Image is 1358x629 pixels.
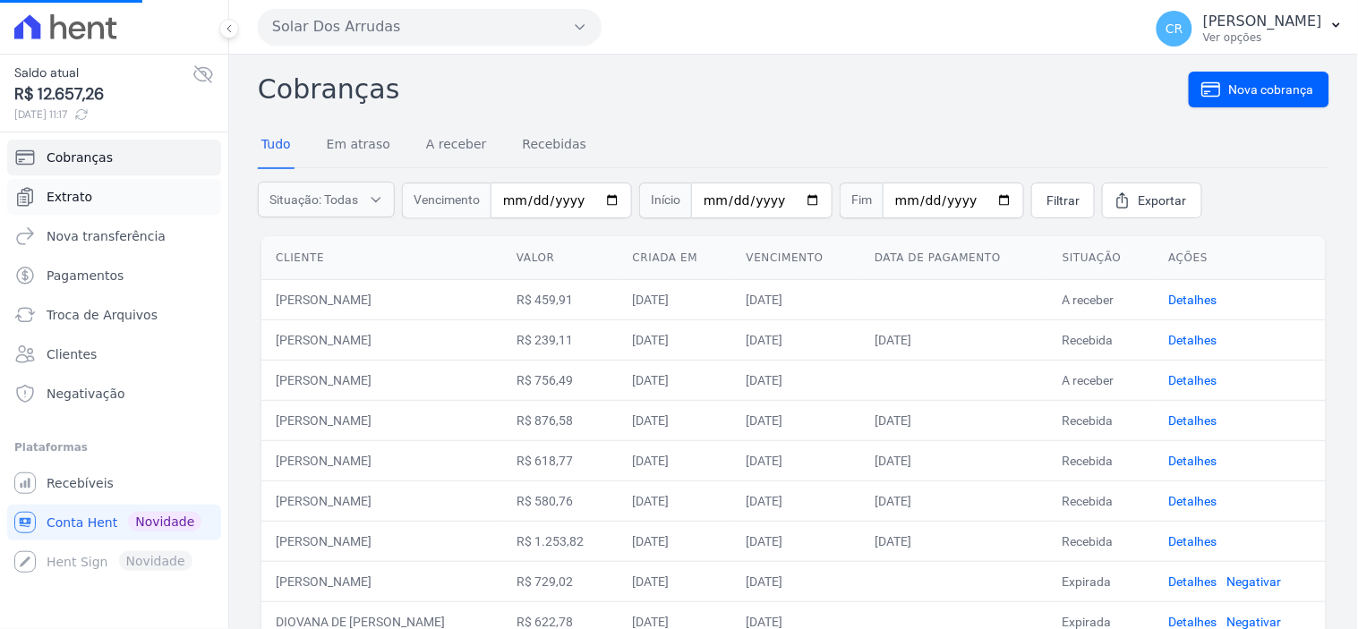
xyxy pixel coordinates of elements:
[619,561,732,601] td: [DATE]
[860,521,1048,561] td: [DATE]
[1048,319,1155,360] td: Recebida
[619,279,732,319] td: [DATE]
[1169,373,1217,387] a: Detalhes
[258,123,295,169] a: Tudo
[14,140,214,580] nav: Sidebar
[1048,521,1155,561] td: Recebida
[860,440,1048,480] td: [DATE]
[1169,293,1217,307] a: Detalhes
[502,480,619,521] td: R$ 580,76
[1169,454,1217,468] a: Detalhes
[1227,615,1282,629] a: Negativar
[639,183,691,218] span: Início
[261,319,502,360] td: [PERSON_NAME]
[14,437,214,458] div: Plataformas
[1166,22,1183,35] span: CR
[502,521,619,561] td: R$ 1.253,82
[261,480,502,521] td: [PERSON_NAME]
[1142,4,1358,54] button: CR [PERSON_NAME] Ver opções
[502,360,619,400] td: R$ 756,49
[261,440,502,480] td: [PERSON_NAME]
[1048,400,1155,440] td: Recebida
[860,319,1048,360] td: [DATE]
[7,140,221,175] a: Cobranças
[619,480,732,521] td: [DATE]
[1169,333,1217,347] a: Detalhes
[860,236,1048,280] th: Data de pagamento
[732,521,860,561] td: [DATE]
[323,123,394,169] a: Em atraso
[7,376,221,412] a: Negativação
[619,319,732,360] td: [DATE]
[128,512,201,531] span: Novidade
[732,319,860,360] td: [DATE]
[1048,236,1155,280] th: Situação
[1227,574,1282,589] a: Negativar
[1048,360,1155,400] td: A receber
[619,360,732,400] td: [DATE]
[840,183,883,218] span: Fim
[1203,13,1322,30] p: [PERSON_NAME]
[7,297,221,333] a: Troca de Arquivos
[261,400,502,440] td: [PERSON_NAME]
[1155,236,1327,280] th: Ações
[47,474,114,492] span: Recebíveis
[732,279,860,319] td: [DATE]
[47,149,113,166] span: Cobranças
[1048,561,1155,601] td: Expirada
[619,440,732,480] td: [DATE]
[502,561,619,601] td: R$ 729,02
[1169,615,1217,629] a: Detalhes
[7,258,221,293] a: Pagamentos
[261,360,502,400] td: [PERSON_NAME]
[7,505,221,540] a: Conta Hent Novidade
[261,236,502,280] th: Cliente
[732,360,860,400] td: [DATE]
[47,385,125,403] span: Negativação
[261,279,502,319] td: [PERSON_NAME]
[258,69,1189,109] h2: Cobranças
[1048,480,1155,521] td: Recebida
[860,480,1048,521] td: [DATE]
[732,440,860,480] td: [DATE]
[7,336,221,372] a: Clientes
[502,279,619,319] td: R$ 459,91
[7,465,221,501] a: Recebíveis
[860,400,1048,440] td: [DATE]
[14,106,192,123] span: [DATE] 11:17
[7,179,221,215] a: Extrato
[1048,279,1155,319] td: A receber
[1048,440,1155,480] td: Recebida
[619,236,732,280] th: Criada em
[619,521,732,561] td: [DATE]
[1169,574,1217,589] a: Detalhes
[261,521,502,561] td: [PERSON_NAME]
[1046,191,1080,209] span: Filtrar
[47,306,158,324] span: Troca de Arquivos
[1169,413,1217,428] a: Detalhes
[1189,72,1329,107] a: Nova cobrança
[519,123,591,169] a: Recebidas
[14,64,192,82] span: Saldo atual
[502,236,619,280] th: Valor
[502,440,619,480] td: R$ 618,77
[1102,183,1202,218] a: Exportar
[732,480,860,521] td: [DATE]
[732,236,860,280] th: Vencimento
[732,400,860,440] td: [DATE]
[1169,534,1217,548] a: Detalhes
[47,514,117,531] span: Conta Hent
[269,191,358,208] span: Situação: Todas
[7,218,221,254] a: Nova transferência
[502,400,619,440] td: R$ 876,58
[619,400,732,440] td: [DATE]
[1031,183,1095,218] a: Filtrar
[14,82,192,106] span: R$ 12.657,26
[47,345,97,363] span: Clientes
[1139,191,1187,209] span: Exportar
[402,183,491,218] span: Vencimento
[47,267,124,285] span: Pagamentos
[1203,30,1322,45] p: Ver opções
[423,123,491,169] a: A receber
[258,9,602,45] button: Solar Dos Arrudas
